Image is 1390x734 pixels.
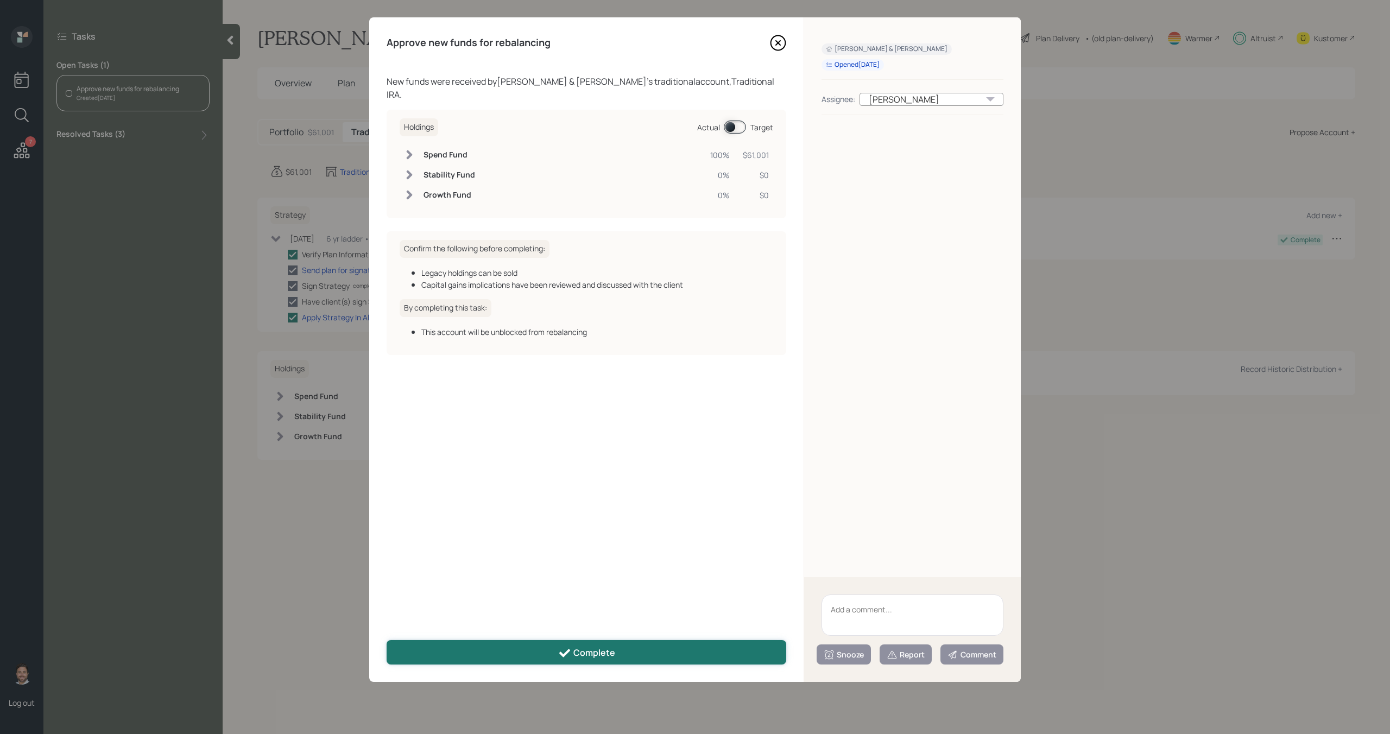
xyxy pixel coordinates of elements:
[947,649,996,660] div: Comment
[421,267,773,279] div: Legacy holdings can be sold
[743,149,769,161] div: $61,001
[940,644,1003,665] button: Comment
[743,189,769,201] div: $0
[880,644,932,665] button: Report
[887,649,925,660] div: Report
[400,299,491,317] h6: By completing this task:
[817,644,871,665] button: Snooze
[424,170,475,180] h6: Stability Fund
[400,118,438,136] h6: Holdings
[387,640,786,665] button: Complete
[387,37,551,49] h4: Approve new funds for rebalancing
[400,240,549,258] h6: Confirm the following before completing:
[710,149,730,161] div: 100%
[424,191,475,200] h6: Growth Fund
[822,93,855,105] div: Assignee:
[387,75,786,101] div: New funds were received by [PERSON_NAME] & [PERSON_NAME] 's traditional account, Traditional IRA .
[558,647,615,660] div: Complete
[697,122,720,133] div: Actual
[743,169,769,181] div: $0
[421,326,773,338] div: This account will be unblocked from rebalancing
[710,169,730,181] div: 0%
[750,122,773,133] div: Target
[860,93,1003,106] div: [PERSON_NAME]
[424,150,475,160] h6: Spend Fund
[824,649,864,660] div: Snooze
[826,60,880,69] div: Opened [DATE]
[710,189,730,201] div: 0%
[826,45,947,54] div: [PERSON_NAME] & [PERSON_NAME]
[421,279,773,290] div: Capital gains implications have been reviewed and discussed with the client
